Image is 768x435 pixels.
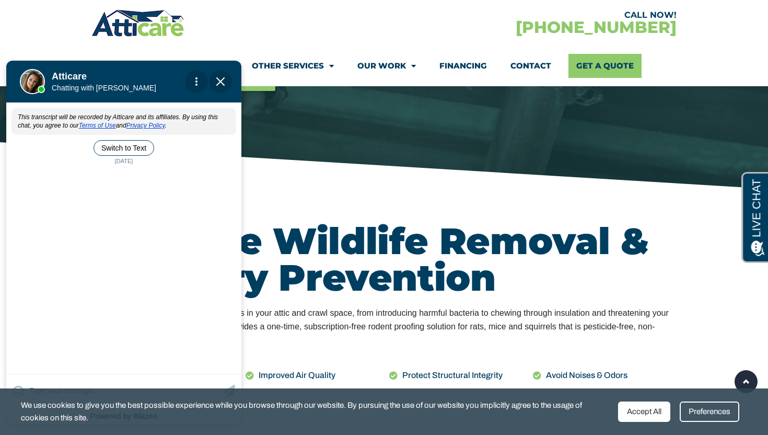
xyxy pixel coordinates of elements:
[185,12,208,35] div: Action Menu
[20,10,45,36] img: Live Agent
[510,54,551,78] a: Contact
[256,369,335,382] span: Improved Air Quality
[439,54,487,78] a: Financing
[126,63,165,71] a: Privacy Policy
[99,54,669,78] nav: Menu
[568,54,642,78] a: Get A Quote
[400,369,503,382] span: Protect Structural Integrity
[11,49,236,76] div: This transcript will be recorded by Atticare and its affiliates. By using this chat, you agree to...
[357,54,416,78] a: Our Work
[99,54,134,78] a: Attic
[252,54,334,78] a: Other Services
[97,223,671,296] h2: Humane Wildlife Removal & Re-Entry Prevention
[97,306,671,348] div: Rodents can cause significant problems in your attic and crawl space, from introducing harmful ba...
[216,19,225,27] img: Close Chat
[29,322,220,342] textarea: Type your response and press Return or Send
[6,315,241,349] div: Type your response and press Return or Send
[6,349,241,366] div: Powered by Blazeo
[26,8,84,21] span: Opens a chat window
[21,399,610,425] span: We use cookies to give you the best possible experience while you browse through our website. By ...
[384,11,677,19] div: CALL NOW!
[52,13,180,24] h1: Atticare
[52,25,180,33] p: Chatting with [PERSON_NAME]
[680,402,739,422] div: Preferences
[543,369,627,382] span: Avoid Noises & Odors
[13,327,24,339] span: Select Emoticon
[94,82,154,97] button: Switch to Text
[209,12,232,35] span: Close Chat
[52,13,180,33] div: Move
[112,98,136,107] span: [DATE]
[618,402,670,422] div: Accept All
[47,59,193,100] div: Atticare
[79,63,116,71] a: Terms of Use
[157,54,228,78] a: Crawl Space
